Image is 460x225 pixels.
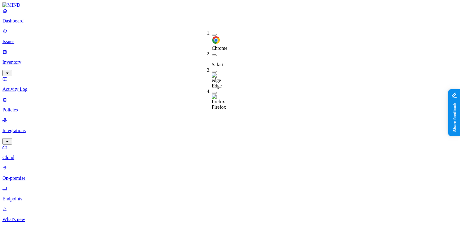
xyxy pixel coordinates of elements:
[2,186,458,202] a: Endpoints
[212,67,223,72] span: Safari
[212,36,220,44] img: chrome
[2,49,458,75] a: Inventory
[2,60,458,65] p: Inventory
[2,206,458,222] a: What's new
[2,155,458,160] p: Cloud
[212,46,228,51] span: Chrome
[2,217,458,222] p: What's new
[2,76,458,92] a: Activity Log
[2,176,458,181] p: On-premise
[212,56,223,67] img: safari
[212,78,221,88] img: edge
[2,18,458,24] p: Dashboard
[2,145,458,160] a: Cloud
[212,109,226,114] span: Firefox
[2,2,20,8] img: MIND
[2,87,458,92] p: Activity Log
[2,8,458,24] a: Dashboard
[212,88,222,93] span: Edge
[2,29,458,44] a: Issues
[2,165,458,181] a: On-premise
[2,128,458,133] p: Integrations
[212,99,225,109] img: firefox
[2,107,458,113] p: Policies
[2,97,458,113] a: Policies
[2,39,458,44] p: Issues
[2,118,458,144] a: Integrations
[2,2,458,8] a: MIND
[2,196,458,202] p: Endpoints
